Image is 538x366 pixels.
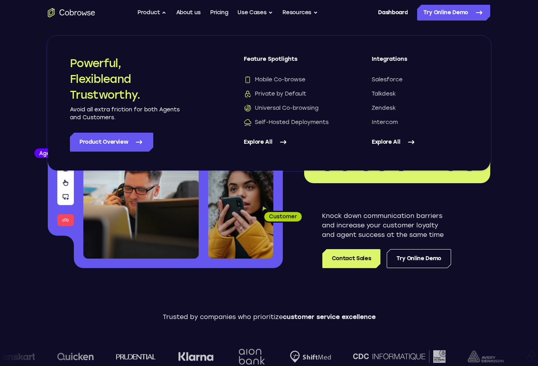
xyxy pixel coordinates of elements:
[244,104,252,112] img: Universal Co-browsing
[244,118,329,126] span: Self-Hosted Deployments
[70,106,181,122] p: Avoid all extra friction for both Agents and Customers.
[372,76,403,84] span: Salesforce
[176,5,201,21] a: About us
[177,352,213,361] img: Klarna
[372,55,468,69] span: Integrations
[282,5,318,21] button: Resources
[48,8,95,17] a: Go to the home page
[352,350,444,362] img: CDC Informatique
[283,313,376,321] span: customer service excellence
[237,5,273,21] button: Use Cases
[244,133,340,152] a: Explore All
[372,133,468,152] a: Explore All
[417,5,490,21] a: Try Online Demo
[244,118,340,126] a: Self-Hosted DeploymentsSelf-Hosted Deployments
[137,5,167,21] button: Product
[83,118,199,259] img: A customer support agent talking on the phone
[372,104,468,112] a: Zendesk
[210,5,228,21] a: Pricing
[244,118,252,126] img: Self-Hosted Deployments
[244,104,318,112] span: Universal Co-browsing
[372,90,396,98] span: Talkdesk
[322,249,380,268] a: Contact Sales
[378,5,408,21] a: Dashboard
[244,90,252,98] img: Private by Default
[387,249,451,268] a: Try Online Demo
[244,55,340,69] span: Feature Spotlights
[244,76,305,84] span: Mobile Co-browse
[322,211,451,240] p: Knock down communication barriers and increase your customer loyalty and agent success at the sam...
[244,76,340,84] a: Mobile Co-browseMobile Co-browse
[70,55,181,103] h2: Powerful, Flexible and Trustworthy.
[70,133,153,152] a: Product Overview
[372,90,468,98] a: Talkdesk
[244,104,340,112] a: Universal Co-browsingUniversal Co-browsing
[244,76,252,84] img: Mobile Co-browse
[244,90,340,98] a: Private by DefaultPrivate by Default
[289,351,330,363] img: Shiftmed
[372,118,398,126] span: Intercom
[208,165,273,259] img: A customer holding their phone
[115,353,155,360] img: prudential
[372,118,468,126] a: Intercom
[372,76,468,84] a: Salesforce
[372,104,396,112] span: Zendesk
[244,90,306,98] span: Private by Default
